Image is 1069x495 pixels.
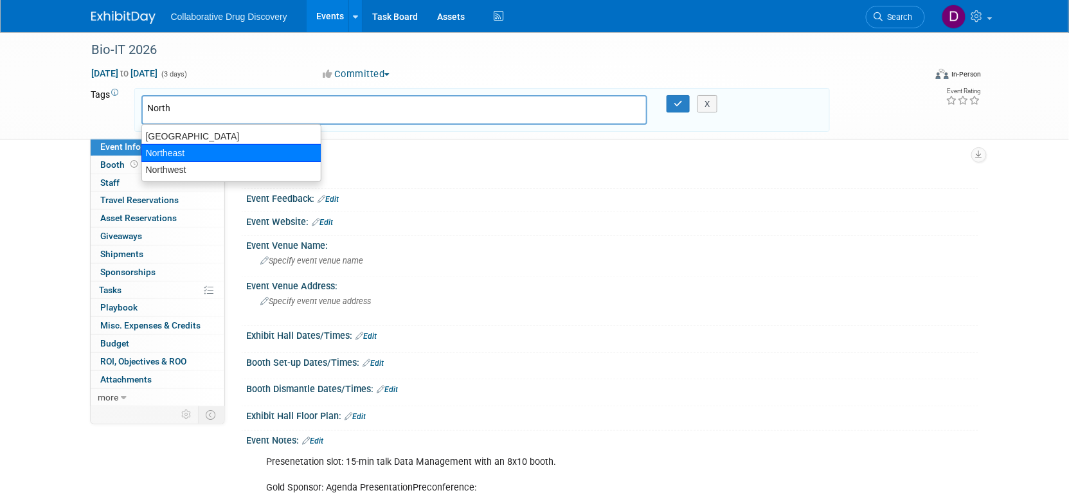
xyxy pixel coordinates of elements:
span: [DATE] [DATE] [91,67,159,79]
a: Edit [356,332,377,341]
a: Travel Reservations [91,192,224,209]
div: Event Feedback: [247,189,978,206]
a: Edit [312,218,334,227]
td: Tags [91,88,123,132]
span: Tasks [100,285,122,295]
span: Event Information [101,141,173,152]
div: Event Venue Address: [247,276,978,292]
div: Event Format [849,67,982,86]
span: Playbook [101,302,138,312]
span: more [98,392,119,402]
span: to [119,68,131,78]
span: ROI, Objectives & ROO [101,356,187,366]
a: more [91,389,224,406]
span: Collaborative Drug Discovery [171,12,287,22]
div: Booth Set-up Dates/Times: [247,353,978,370]
a: Playbook [91,299,224,316]
input: Type tag and hit enter [148,102,328,114]
div: Booth Dismantle Dates/Times: [247,379,978,396]
div: Exhibit Hall Floor Plan: [247,406,978,423]
div: Northwest [142,161,321,178]
span: (3 days) [161,70,188,78]
a: Staff [91,174,224,192]
div: Exhibit Hall Dates/Times: [247,326,978,343]
div: Bio-IT 2026 [87,39,906,62]
button: Committed [318,67,395,81]
div: [GEOGRAPHIC_DATA] [142,128,321,145]
img: Format-Inperson.png [936,69,949,79]
a: ROI, Objectives & ROO [91,353,224,370]
span: Booth not reserved yet [129,159,141,169]
div: Pod Notes: [247,152,978,169]
a: Edit [363,359,384,368]
a: Search [866,6,925,28]
span: Misc. Expenses & Credits [101,320,201,330]
span: Booth [101,159,141,170]
a: Attachments [91,371,224,388]
td: Personalize Event Tab Strip [176,406,199,423]
a: Edit [345,412,366,421]
a: Budget [91,335,224,352]
span: Shipments [101,249,144,259]
a: Tasks [91,282,224,299]
div: Event Venue Name: [247,236,978,252]
a: Edit [377,385,399,394]
a: Misc. Expenses & Credits [91,317,224,334]
a: Edit [318,195,339,204]
img: ExhibitDay [91,11,156,24]
span: Budget [101,338,130,348]
span: Giveaways [101,231,143,241]
a: Sponsorships [91,264,224,281]
div: In-Person [951,69,981,79]
div: Northeast [141,144,321,162]
a: Event Information [91,138,224,156]
span: Specify event venue name [261,256,364,265]
span: Staff [101,177,120,188]
a: Booth [91,156,224,174]
img: Daniel Castro [942,4,966,29]
a: Giveaways [91,228,224,245]
span: Attachments [101,374,152,384]
div: Event Notes: [247,431,978,447]
span: Search [883,12,913,22]
span: Specify event venue address [261,296,372,306]
button: X [697,95,717,113]
span: Asset Reservations [101,213,177,223]
td: Toggle Event Tabs [198,406,224,423]
a: Shipments [91,246,224,263]
a: Edit [303,437,324,446]
div: Event Website: [247,212,978,229]
div: Event Rating [946,88,980,94]
a: Asset Reservations [91,210,224,227]
span: Sponsorships [101,267,156,277]
span: Travel Reservations [101,195,179,205]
